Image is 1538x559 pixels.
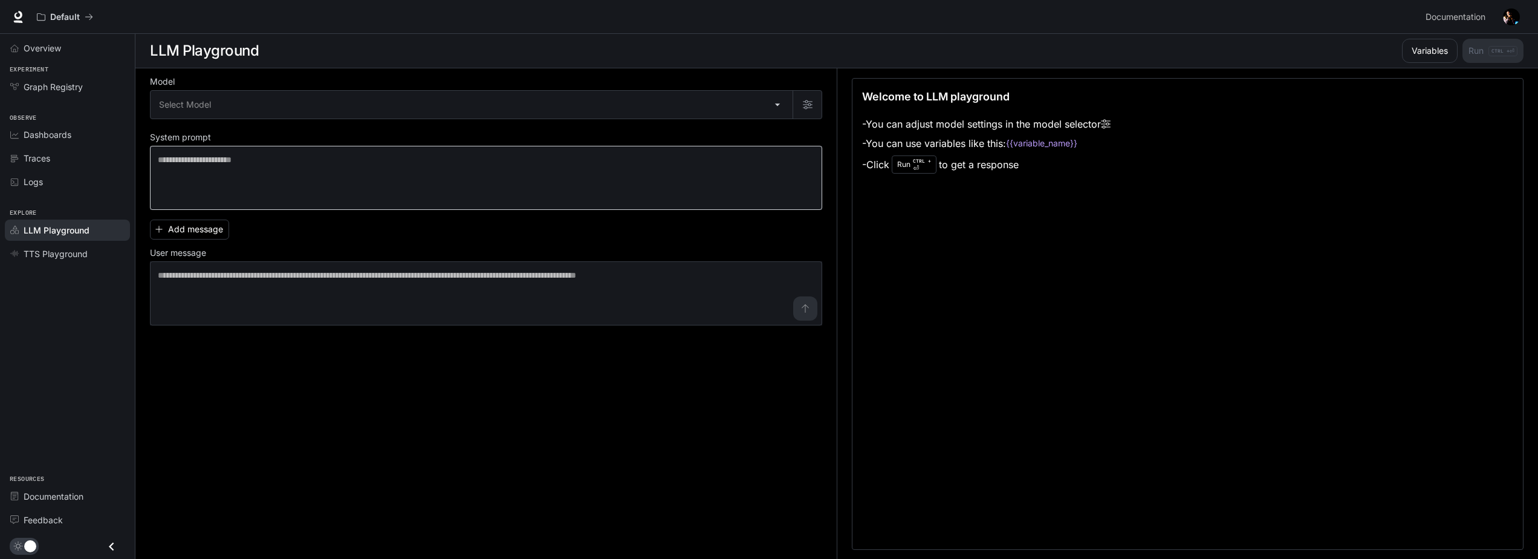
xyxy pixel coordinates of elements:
[150,77,175,86] p: Model
[50,12,80,22] p: Default
[159,99,211,111] span: Select Model
[24,514,63,526] span: Feedback
[24,80,83,93] span: Graph Registry
[150,220,229,240] button: Add message
[150,133,211,142] p: System prompt
[5,148,130,169] a: Traces
[31,5,99,29] button: All workspaces
[24,224,89,237] span: LLM Playground
[24,247,88,260] span: TTS Playground
[1499,5,1523,29] button: User avatar
[24,42,61,54] span: Overview
[5,220,130,241] a: LLM Playground
[150,39,259,63] h1: LLM Playground
[913,157,931,165] p: CTRL +
[151,91,793,119] div: Select Model
[24,175,43,188] span: Logs
[98,534,125,559] button: Close drawer
[862,134,1111,153] li: - You can use variables like this:
[24,490,83,503] span: Documentation
[1402,39,1458,63] button: Variables
[24,539,36,552] span: Dark mode toggle
[862,114,1111,134] li: - You can adjust model settings in the model selector
[1006,137,1077,149] code: {{variable_name}}
[862,88,1010,105] p: Welcome to LLM playground
[5,243,130,264] a: TTS Playground
[5,486,130,507] a: Documentation
[913,157,931,172] p: ⏎
[5,76,130,97] a: Graph Registry
[1426,10,1485,25] span: Documentation
[5,509,130,531] a: Feedback
[5,124,130,145] a: Dashboards
[5,38,130,59] a: Overview
[862,153,1111,176] li: - Click to get a response
[1421,5,1494,29] a: Documentation
[5,171,130,192] a: Logs
[892,155,936,174] div: Run
[1503,8,1520,25] img: User avatar
[150,249,206,257] p: User message
[24,152,50,165] span: Traces
[24,128,71,141] span: Dashboards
